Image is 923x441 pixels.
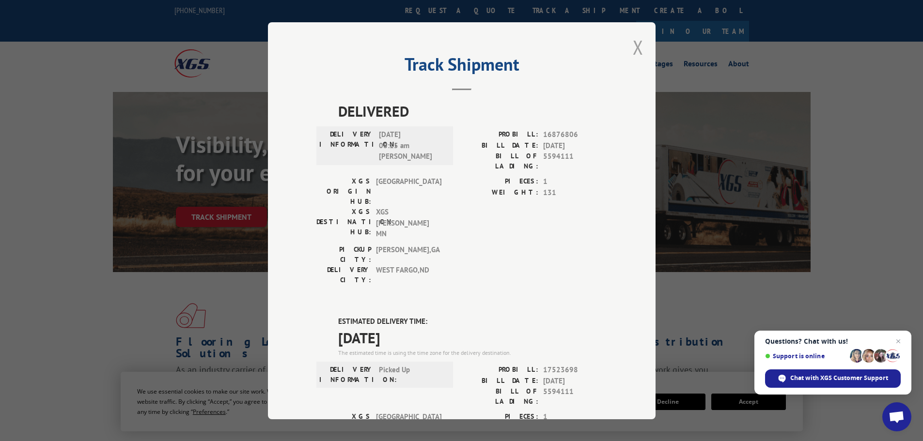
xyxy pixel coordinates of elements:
label: PROBILL: [462,365,538,376]
span: [DATE] [543,375,607,386]
label: WEIGHT: [462,187,538,198]
span: WEST FARGO , ND [376,264,441,285]
span: 16876806 [543,129,607,140]
button: Close modal [633,34,643,60]
span: Close chat [892,335,904,347]
label: XGS ORIGIN HUB: [316,176,371,207]
span: 1 [543,411,607,423]
span: 17523698 [543,365,607,376]
label: BILL DATE: [462,140,538,151]
span: [DATE] [338,327,607,349]
span: XGS [PERSON_NAME] MN [376,207,441,240]
label: XGS DESTINATION HUB: [316,207,371,240]
h2: Track Shipment [316,58,607,76]
span: [DATE] 08:15 am [PERSON_NAME] [379,129,444,162]
span: 131 [543,187,607,198]
label: BILL DATE: [462,375,538,386]
label: PIECES: [462,411,538,423]
span: [GEOGRAPHIC_DATA] [376,176,441,207]
span: 5594111 [543,386,607,407]
span: 1 [543,176,607,187]
div: The estimated time is using the time zone for the delivery destination. [338,349,607,357]
span: Questions? Chat with us! [765,337,901,345]
span: Chat with XGS Customer Support [790,374,888,382]
div: Open chat [882,402,911,431]
label: DELIVERY INFORMATION: [319,129,374,162]
label: BILL OF LADING: [462,151,538,171]
span: Support is online [765,352,846,360]
label: PROBILL: [462,129,538,140]
label: ESTIMATED DELIVERY TIME: [338,316,607,327]
label: PICKUP CITY: [316,244,371,264]
label: DELIVERY CITY: [316,264,371,285]
label: PIECES: [462,176,538,187]
span: Picked Up [379,365,444,385]
span: 5594111 [543,151,607,171]
span: [DATE] [543,140,607,151]
span: [PERSON_NAME] , GA [376,244,441,264]
label: BILL OF LADING: [462,386,538,407]
span: DELIVERED [338,100,607,122]
div: Chat with XGS Customer Support [765,369,901,388]
label: DELIVERY INFORMATION: [319,365,374,385]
